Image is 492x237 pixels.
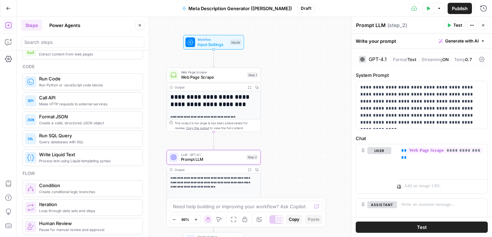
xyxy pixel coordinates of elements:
[39,151,137,158] span: Write Liquid Text
[416,55,422,62] span: |
[390,55,393,62] span: |
[369,57,387,62] div: GPT-4.1
[45,20,85,31] button: Power Agents
[448,3,472,14] button: Publish
[442,57,449,62] span: ON
[230,40,241,45] div: Inputs
[39,220,137,227] span: Human Review
[351,34,492,48] div: Write your prompt
[175,121,258,131] div: This output is too large & has been abbreviated for review. to view the full content.
[186,126,209,130] span: Copy the output
[167,35,261,50] div: WorkflowInput SettingsInputs
[301,5,311,12] span: Draft
[39,120,137,126] span: Create a valid, structured JSON object
[39,201,137,208] span: Iteration
[181,152,244,157] span: LLM · GPT-4.1
[356,72,488,79] label: System Prompt
[213,50,214,67] g: Edge from start to step_1
[453,22,462,28] span: Test
[39,158,137,164] span: Process text using Liquid templating syntax
[39,189,137,195] span: Create conditional logic branches
[24,39,141,46] input: Search steps
[387,22,407,29] span: ( step_2 )
[39,82,137,88] span: Run Python or JavaScript code blocks
[436,37,488,46] button: Generate with AI
[198,37,228,42] span: Workflow
[454,57,465,62] span: Temp
[175,85,244,90] div: Output
[449,55,454,62] span: |
[289,216,299,223] span: Copy
[23,64,143,70] div: Code
[175,167,244,172] div: Output
[39,208,137,213] span: Loop through data sets and steps
[39,182,137,189] span: Condition
[422,57,442,62] span: Streaming
[444,21,465,30] button: Test
[305,215,322,224] button: Paste
[465,57,472,62] span: 0.7
[181,156,244,162] span: Prompt LLM
[198,41,228,47] span: Input Settings
[407,57,416,62] span: Text
[181,70,245,75] span: Web Page Scrape
[39,51,137,57] span: Extract content from web pages
[23,170,143,177] div: Flow
[39,94,137,101] span: Call API
[356,22,386,29] textarea: Prompt LLM
[213,132,214,149] g: Edge from step_1 to step_2
[39,101,137,107] span: Make HTTP requests to external services
[39,75,137,82] span: Run Code
[181,74,245,80] span: Web Page Scrape
[247,72,258,78] div: Step 1
[39,227,137,232] span: Pause for manual review and approval
[286,215,302,224] button: Copy
[39,113,137,120] span: Format JSON
[178,3,296,14] button: Meta Description Generator ([PERSON_NAME])
[452,5,468,12] span: Publish
[39,132,137,139] span: Run SQL Query
[356,135,488,142] label: Chat
[308,216,319,223] span: Paste
[367,201,397,208] button: assistant
[247,154,258,160] div: Step 2
[417,224,427,231] span: Test
[181,217,189,222] span: 86%
[367,147,391,154] button: user
[188,5,292,12] span: Meta Description Generator ([PERSON_NAME])
[445,38,479,44] span: Generate with AI
[213,214,214,232] g: Edge from step_2 to end
[21,20,42,31] button: Steps
[356,222,488,233] button: Test
[356,144,391,193] div: user
[39,139,137,145] span: Query databases with SQL
[393,57,407,62] span: Format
